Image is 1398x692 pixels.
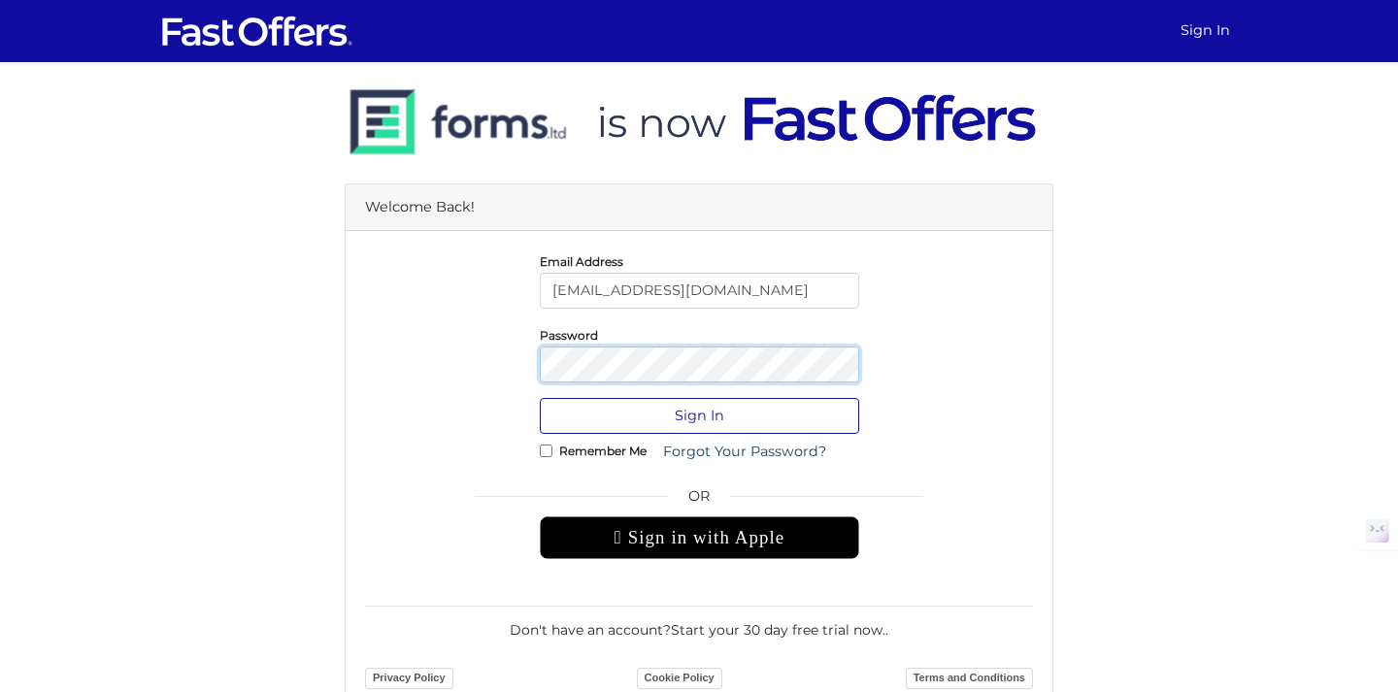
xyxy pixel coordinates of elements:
a: Forgot Your Password? [650,434,839,470]
div: Sign in with Apple [540,516,859,559]
label: Password [540,333,598,338]
label: Email Address [540,259,623,264]
label: Remember Me [559,448,647,453]
a: Privacy Policy [365,668,453,689]
a: Cookie Policy [637,668,722,689]
a: Sign In [1173,12,1238,49]
a: Start your 30 day free trial now. [671,621,885,639]
div: Don't have an account? . [365,606,1033,641]
span: OR [540,485,859,516]
a: Terms and Conditions [906,668,1033,689]
input: E-Mail [540,273,859,309]
button: Sign In [540,398,859,434]
div: Welcome Back! [346,184,1052,231]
